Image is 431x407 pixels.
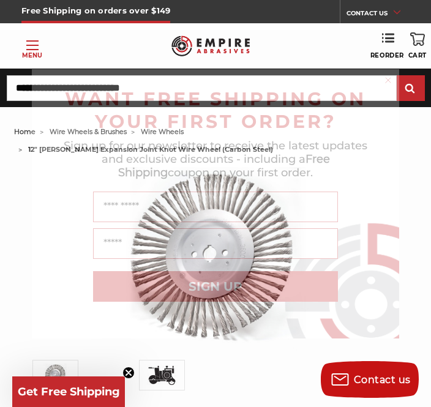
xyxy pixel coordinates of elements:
button: SIGN UP [93,271,338,302]
span: Sign up for our newsletter to receive the latest updates and exclusive discounts - including a co... [64,139,367,179]
button: Contact us [321,361,419,398]
span: WANT FREE SHIPPING ON YOUR FIRST ORDER? [65,88,366,133]
span: Contact us [354,374,411,386]
button: Close dialog [382,74,394,86]
span: Free Shipping [118,152,330,179]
